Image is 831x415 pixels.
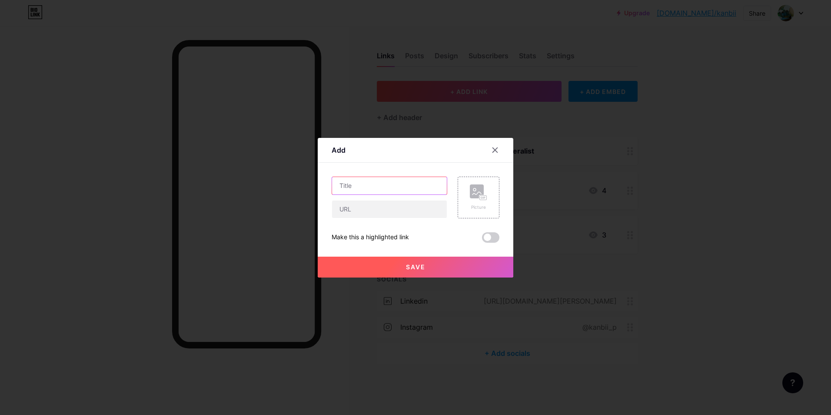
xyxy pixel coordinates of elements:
div: Picture [470,204,487,211]
button: Save [318,257,513,278]
input: Title [332,177,447,194]
input: URL [332,201,447,218]
span: Save [406,263,425,271]
div: Make this a highlighted link [332,232,409,243]
div: Add [332,145,346,155]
